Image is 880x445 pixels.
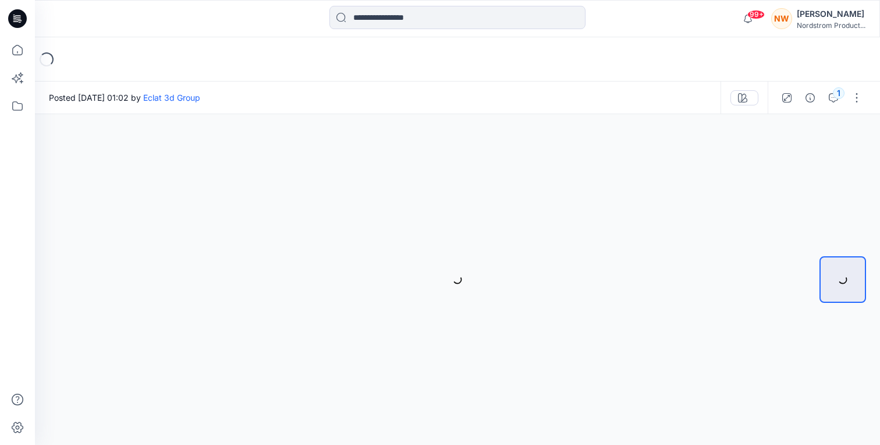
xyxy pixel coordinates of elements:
[143,93,200,103] a: Eclat 3d Group
[801,89,819,107] button: Details
[824,89,843,107] button: 1
[797,7,865,21] div: [PERSON_NAME]
[833,87,844,99] div: 1
[797,21,865,30] div: Nordstrom Product...
[771,8,792,29] div: NW
[747,10,765,19] span: 99+
[49,91,200,104] span: Posted [DATE] 01:02 by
